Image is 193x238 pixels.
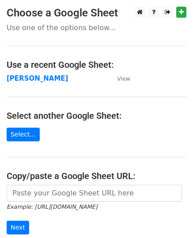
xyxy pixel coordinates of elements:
[7,7,186,20] h3: Choose a Google Sheet
[7,171,186,181] h4: Copy/paste a Google Sheet URL:
[7,59,186,70] h4: Use a recent Google Sheet:
[7,128,40,141] a: Select...
[7,203,97,210] small: Example: [URL][DOMAIN_NAME]
[117,75,130,82] small: View
[7,185,182,202] input: Paste your Google Sheet URL here
[7,23,186,32] p: Use one of the options below...
[7,74,68,82] a: [PERSON_NAME]
[7,110,186,121] h4: Select another Google Sheet:
[108,74,130,82] a: View
[7,221,29,234] input: Next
